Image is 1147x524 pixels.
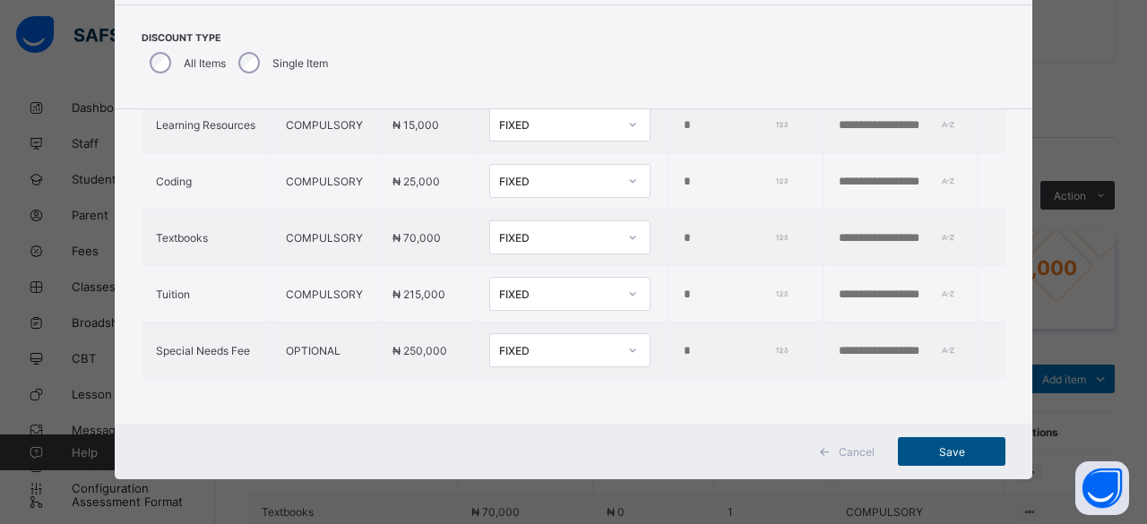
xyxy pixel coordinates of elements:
div: FIXED [499,118,617,132]
label: All Items [184,56,226,70]
span: ₦ 25,000 [392,175,440,188]
div: FIXED [499,231,617,245]
td: Coding [142,153,272,210]
span: Cancel [839,445,875,459]
label: Single Item [272,56,328,70]
td: COMPULSORY [272,153,379,210]
span: ₦ 215,000 [392,288,445,301]
span: ₦ 250,000 [392,344,447,357]
span: Discount Type [142,32,332,44]
div: FIXED [499,288,617,301]
td: Learning Resources [142,97,272,153]
td: COMPULSORY [272,266,379,322]
td: COMPULSORY [272,97,379,153]
span: ₦ 70,000 [392,231,441,245]
div: FIXED [499,175,617,188]
td: COMPULSORY [272,210,379,266]
div: FIXED [499,344,617,357]
td: Textbooks [142,210,272,266]
td: Tuition [142,266,272,322]
td: Special Needs Fee [142,322,272,379]
span: ₦ 15,000 [392,118,439,132]
span: Save [911,445,992,459]
td: OPTIONAL [272,322,379,379]
button: Open asap [1075,461,1129,515]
